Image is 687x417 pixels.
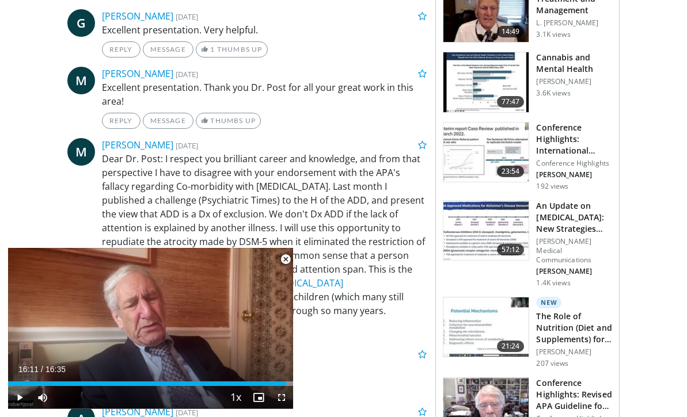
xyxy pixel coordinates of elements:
[536,77,612,86] p: [PERSON_NAME]
[497,166,525,177] span: 23:54
[102,23,427,37] p: Excellent presentation. Very helpful.
[536,359,568,368] p: 207 views
[274,247,297,271] button: Close
[8,381,293,386] div: Progress Bar
[67,67,95,94] a: M
[443,201,529,261] img: 39ff3702-66a0-41ba-ad09-8d8ee3cf0264.150x105_q85_crop-smart_upscale.jpg
[536,297,561,308] p: New
[443,122,612,191] a: 23:54 Conference Highlights: International Change of Course in Pediatric G… Conference Highlights...
[497,341,525,352] span: 21:24
[536,122,612,156] h3: Conference Highlights: International Change of Course in Pediatric G…
[536,377,612,412] h3: Conference Highlights: Revised APA Guideline for Treatment of Patien…
[196,41,268,58] a: 1 Thumbs Up
[210,45,215,53] span: 1
[176,140,198,151] small: [DATE]
[143,41,193,58] a: Message
[18,365,39,374] span: 16:11
[536,267,612,276] p: [PERSON_NAME]
[196,113,261,129] a: Thumbs Up
[536,18,612,28] p: L. [PERSON_NAME]
[176,69,198,79] small: [DATE]
[143,113,193,129] a: Message
[497,244,525,255] span: 57:12
[536,159,612,168] p: Conference Highlights
[176,12,198,22] small: [DATE]
[8,247,293,409] video-js: Video Player
[536,182,568,191] p: 192 views
[45,365,66,374] span: 16:35
[8,386,31,409] button: Play
[536,30,570,39] p: 3.1K views
[536,52,612,75] h3: Cannabis and Mental Health
[41,365,43,374] span: /
[443,200,612,288] a: 57:12 An Update on [MEDICAL_DATA]: New Strategies Across the Disease … [PERSON_NAME] Medical Comm...
[102,139,173,151] a: [PERSON_NAME]
[443,52,612,113] a: 77:47 Cannabis and Mental Health [PERSON_NAME] 3.6K views
[102,81,427,108] p: Excellent presentation. Thank you Dr. Post for all your great work in this area!
[247,386,270,409] button: Enable picture-in-picture mode
[67,9,95,37] a: G
[443,52,529,112] img: 0e991599-1ace-4004-98d5-e0b39d86eda7.150x105_q85_crop-smart_upscale.jpg
[536,237,612,265] p: [PERSON_NAME] Medical Communications
[270,386,293,409] button: Fullscreen
[102,10,173,22] a: [PERSON_NAME]
[536,311,612,345] h3: The Role of Nutrition (Diet and Supplements) for [MEDICAL_DATA]
[102,113,141,129] a: Reply
[102,67,173,80] a: [PERSON_NAME]
[443,297,529,357] img: d473e907-63ae-4468-b63b-9be942ffd2ad.150x105_q85_crop-smart_upscale.jpg
[443,123,529,182] img: 4658bbb5-685d-4b57-9f52-1b561134a231.150x105_q85_crop-smart_upscale.jpg
[536,200,612,235] h3: An Update on [MEDICAL_DATA]: New Strategies Across the Disease …
[102,152,427,317] p: Dear Dr. Post: I respect you brilliant career and knowledge, and from that perspective I have to ...
[67,138,95,166] a: M
[224,386,247,409] button: Playback Rate
[536,278,570,288] p: 1.4K views
[102,41,141,58] a: Reply
[497,26,525,37] span: 14:49
[536,347,612,357] p: [PERSON_NAME]
[31,386,54,409] button: Mute
[443,297,612,368] a: 21:24 New The Role of Nutrition (Diet and Supplements) for [MEDICAL_DATA] [PERSON_NAME] 207 views
[536,89,570,98] p: 3.6K views
[497,96,525,108] span: 77:47
[536,170,612,179] p: [PERSON_NAME]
